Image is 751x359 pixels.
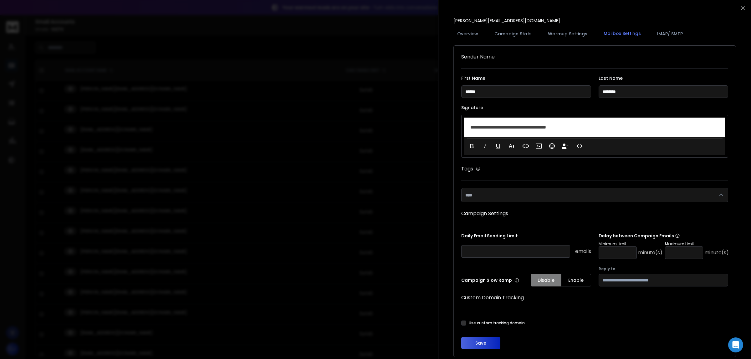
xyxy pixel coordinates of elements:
p: minute(s) [704,249,729,256]
button: Insert Image (Ctrl+P) [533,140,545,152]
h1: Tags [461,165,473,173]
button: Mailbox Settings [600,27,645,41]
div: Open Intercom Messenger [728,337,743,352]
label: Signature [461,105,728,110]
h1: Campaign Settings [461,210,728,217]
button: Overview [453,27,482,41]
button: Disable [531,274,561,286]
button: Insert Link (Ctrl+K) [520,140,532,152]
button: More Text [505,140,517,152]
h1: Custom Domain Tracking [461,294,728,301]
p: minute(s) [638,249,662,256]
label: First Name [461,76,591,80]
p: Maximum Limit [665,241,729,246]
h1: Sender Name [461,53,728,61]
p: Minimum Limit [599,241,662,246]
p: emails [575,248,591,255]
button: Insert Unsubscribe Link [559,140,571,152]
button: Underline (Ctrl+U) [492,140,504,152]
p: Delay between Campaign Emails [599,233,729,239]
label: Last Name [599,76,728,80]
button: Warmup Settings [544,27,591,41]
button: Campaign Stats [491,27,535,41]
button: Bold (Ctrl+B) [466,140,478,152]
p: [PERSON_NAME][EMAIL_ADDRESS][DOMAIN_NAME] [453,18,560,24]
button: Italic (Ctrl+I) [479,140,491,152]
button: Save [461,337,500,349]
button: IMAP/ SMTP [653,27,687,41]
p: Daily Email Sending Limit [461,233,591,241]
button: Code View [574,140,585,152]
p: Campaign Slow Ramp [461,277,519,283]
label: Use custom tracking domain [469,321,525,326]
label: Reply to [599,266,728,271]
button: Enable [561,274,591,286]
